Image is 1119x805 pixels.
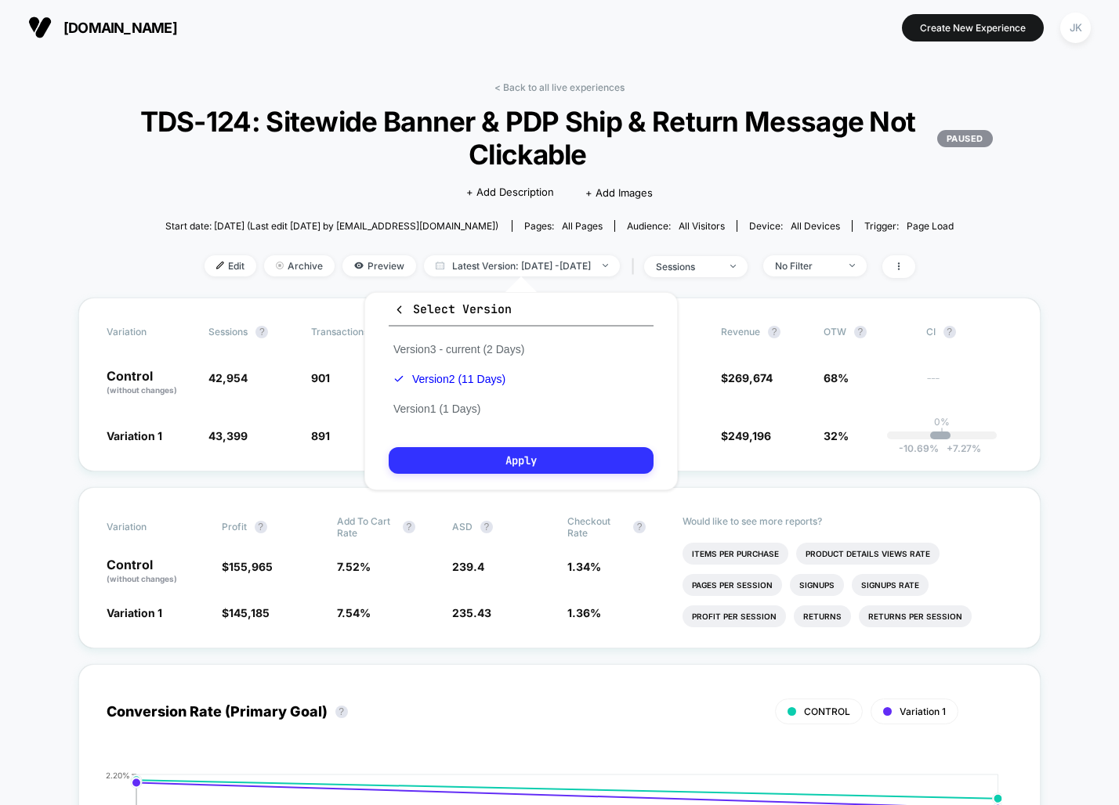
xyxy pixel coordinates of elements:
[107,515,193,539] span: Variation
[775,260,838,272] div: No Filter
[728,429,771,442] span: 249,196
[165,220,498,232] span: Start date: [DATE] (Last edit [DATE] by [EMAIL_ADDRESS][DOMAIN_NAME])
[567,560,601,573] span: 1.34 %
[934,416,950,428] p: 0%
[721,371,773,384] span: $
[728,371,773,384] span: 269,674
[794,605,851,627] li: Returns
[656,261,719,273] div: sessions
[337,606,371,619] span: 7.54 %
[791,220,840,232] span: all devices
[900,706,946,717] span: Variation 1
[567,606,601,619] span: 1.36 %
[106,770,130,779] tspan: 2.20%
[208,326,248,338] span: Sessions
[824,326,910,338] span: OTW
[222,606,270,619] span: $
[264,255,335,276] span: Archive
[452,606,491,619] span: 235.43
[939,442,981,454] span: 7.27 %
[337,560,371,573] span: 7.52 %
[679,220,725,232] span: All Visitors
[216,262,224,269] img: edit
[796,543,940,565] li: Product Details Views Rate
[926,326,1012,338] span: CI
[859,605,972,627] li: Returns Per Session
[229,560,273,573] span: 155,965
[255,326,268,338] button: ?
[683,543,788,565] li: Items Per Purchase
[721,429,771,442] span: $
[311,371,330,384] span: 901
[466,185,554,200] span: + Add Description
[1056,12,1095,44] button: JK
[229,606,270,619] span: 145,185
[943,326,956,338] button: ?
[424,255,620,276] span: Latest Version: [DATE] - [DATE]
[389,447,654,474] button: Apply
[63,20,177,36] span: [DOMAIN_NAME]
[276,262,284,269] img: end
[222,521,247,532] span: Profit
[494,81,625,93] a: < Back to all live experiences
[436,262,444,269] img: calendar
[940,428,943,439] p: |
[730,265,736,268] img: end
[107,558,206,585] p: Control
[899,442,939,454] span: -10.69 %
[393,301,512,317] span: Select Version
[208,429,248,442] span: 43,399
[628,255,644,278] span: |
[452,560,484,573] span: 239.4
[737,220,852,232] span: Device:
[222,560,273,573] span: $
[107,385,177,395] span: (without changes)
[683,515,1012,527] p: Would like to see more reports?
[926,374,1013,396] span: ---
[389,372,510,386] button: Version2 (11 Days)
[335,706,348,718] button: ?
[633,521,646,533] button: ?
[683,605,786,627] li: Profit Per Session
[389,301,654,327] button: Select Version
[721,326,760,338] span: Revenue
[311,429,330,442] span: 891
[24,15,182,40] button: [DOMAIN_NAME]
[947,442,953,454] span: +
[107,326,193,338] span: Variation
[389,402,485,416] button: Version1 (1 Days)
[107,370,194,396] p: Control
[852,574,929,596] li: Signups Rate
[585,186,653,199] span: + Add Images
[768,326,780,338] button: ?
[567,515,625,539] span: Checkout Rate
[126,105,993,171] span: TDS-124: Sitewide Banner & PDP Ship & Return Message Not Clickable
[907,220,954,232] span: Page Load
[849,264,855,267] img: end
[480,521,493,533] button: ?
[937,130,993,147] p: PAUSED
[107,606,162,619] span: Variation 1
[627,220,725,232] div: Audience:
[389,342,529,356] button: Version3 - current (2 Days)
[824,371,849,384] span: 68%
[311,326,368,338] span: Transactions
[107,429,162,442] span: Variation 1
[603,264,608,267] img: end
[342,255,416,276] span: Preview
[854,326,867,338] button: ?
[790,574,844,596] li: Signups
[337,515,395,539] span: Add To Cart Rate
[1060,13,1091,43] div: JK
[864,220,954,232] div: Trigger:
[208,371,248,384] span: 42,954
[205,255,256,276] span: Edit
[255,521,267,533] button: ?
[403,521,415,533] button: ?
[562,220,603,232] span: all pages
[902,14,1044,42] button: Create New Experience
[804,706,850,717] span: CONTROL
[452,521,473,532] span: ASD
[28,16,52,39] img: Visually logo
[824,429,849,442] span: 32%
